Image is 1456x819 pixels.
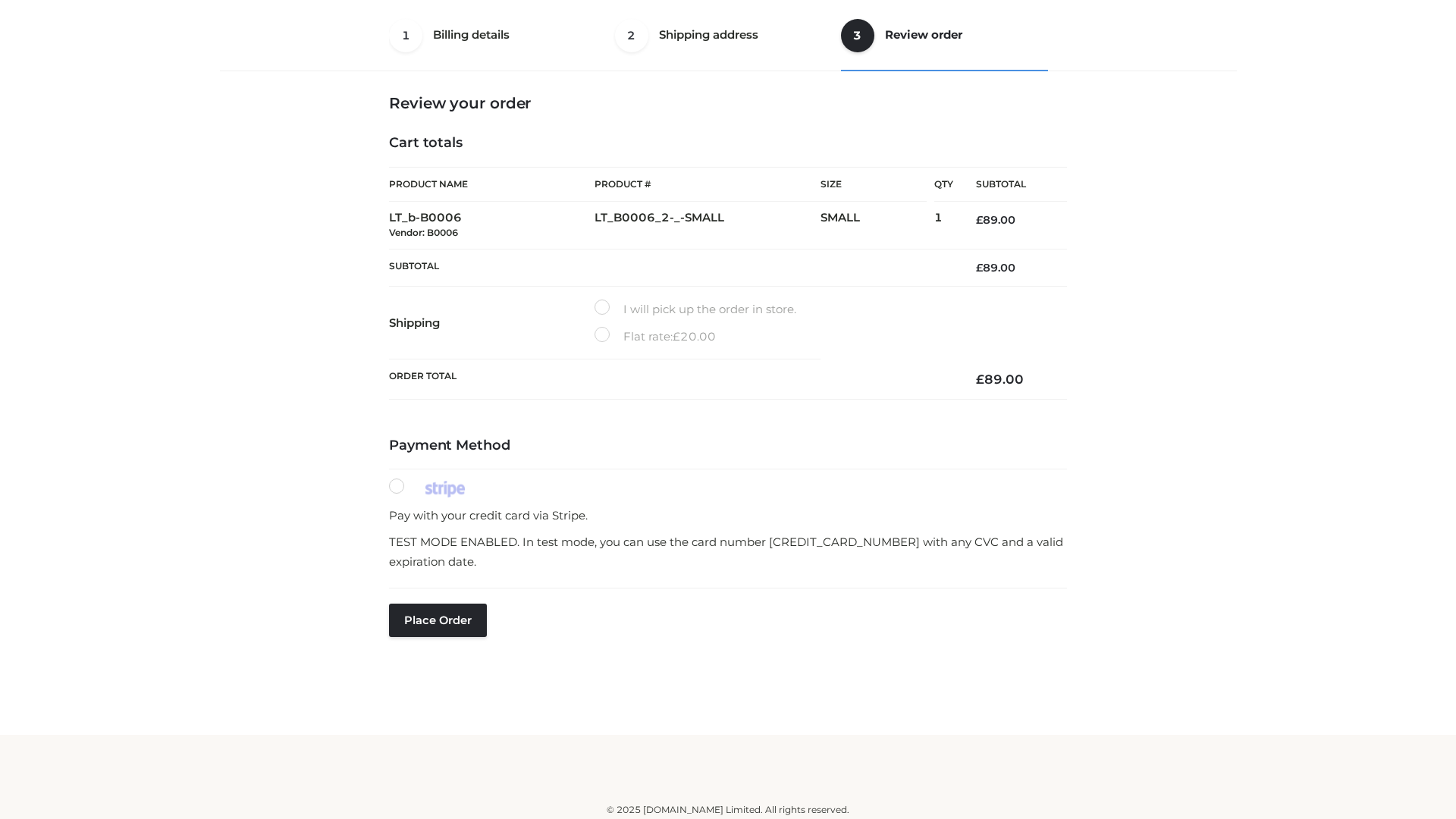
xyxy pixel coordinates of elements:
td: SMALL [821,202,934,249]
label: Flat rate: [595,327,716,347]
bdi: 89.00 [976,261,1015,275]
th: Shipping [389,287,595,359]
td: LT_B0006_2-_-SMALL [595,202,821,249]
bdi: 20.00 [673,329,716,344]
th: Subtotal [953,168,1067,202]
th: Product Name [389,167,595,202]
th: Product # [595,167,821,202]
td: LT_b-B0006 [389,202,595,249]
td: 1 [934,202,953,249]
h3: Review your order [389,94,1067,112]
p: TEST MODE ENABLED. In test mode, you can use the card number [CREDIT_CARD_NUMBER] with any CVC an... [389,532,1067,571]
th: Size [821,168,927,202]
bdi: 89.00 [976,372,1024,387]
th: Order Total [389,359,953,400]
span: £ [976,372,984,387]
h4: Cart totals [389,135,1067,152]
small: Vendor: B0006 [389,227,458,238]
span: £ [673,329,680,344]
bdi: 89.00 [976,213,1015,227]
span: £ [976,261,983,275]
button: Place order [389,604,487,637]
label: I will pick up the order in store. [595,300,796,319]
h4: Payment Method [389,438,1067,454]
p: Pay with your credit card via Stripe. [389,506,1067,526]
th: Qty [934,167,953,202]
th: Subtotal [389,249,953,286]
span: £ [976,213,983,227]
div: © 2025 [DOMAIN_NAME] Limited. All rights reserved. [225,802,1231,817]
